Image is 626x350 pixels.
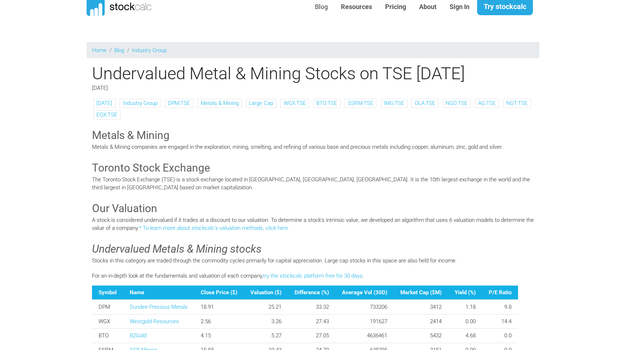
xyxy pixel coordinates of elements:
[415,100,435,106] a: OLA:TSE
[288,329,335,343] td: 27.05
[92,201,534,216] h3: Our Valuation
[87,63,539,84] h1: Undervalued Metal & Mining Stocks on TSE [DATE]
[284,100,306,106] a: WGX:TSE
[92,329,123,343] td: BTO
[201,100,239,106] a: Metals & Mining
[132,47,167,54] a: Industry Group
[87,42,539,58] nav: breadcrumb
[478,100,496,106] a: AG:TSE
[92,272,534,280] p: For an in-depth look at the fundamentals and valuation of each company, .
[448,286,482,300] th: Yield (%)
[384,100,404,106] a: IMG:TSE
[194,329,244,343] td: 4.15
[335,300,394,314] td: 733206
[506,100,528,106] a: NGT:TSE
[96,100,112,106] a: [DATE]
[448,300,482,314] td: 1.18
[316,100,337,106] a: BTO:TSE
[482,300,518,314] td: 9.8
[130,304,188,310] a: Dundee Precious Metals
[92,300,123,314] td: DPM
[168,100,190,106] a: DPM:TSE
[143,225,289,231] a: To learn more about stockcalc’s valuation methods, click here.
[92,216,534,232] p: A stock is considered undervalued if it trades at a discount to our valuation. To determine a sto...
[394,286,448,300] th: Market Cap ($M)
[394,329,448,343] td: 5432
[394,300,448,314] td: 3412
[92,176,534,192] p: The Toronto Stock Exchange (TSE) is a stock exchange located in [GEOGRAPHIC_DATA], [GEOGRAPHIC_DA...
[130,318,179,325] a: Westgold Resources
[482,329,518,343] td: 0.0
[288,286,335,300] th: Difference (%)
[348,100,373,106] a: SSRM:TSE
[263,273,363,279] a: try the stockcalc platform free for 30 days
[96,111,117,118] a: EQX:TSE
[92,286,123,300] th: Symbol
[92,160,534,176] h3: Toronto Stock Exchange
[335,286,394,300] th: Average Vol (30D)
[448,314,482,329] td: 0.00
[482,314,518,329] td: 14.4
[92,128,534,143] h3: Metals & Mining
[92,241,534,257] h3: Undervalued Metals & Mining stocks
[288,300,335,314] td: 33.32
[123,100,158,106] a: Industry Group
[446,100,468,106] a: NGD:TSE
[394,314,448,329] td: 2414
[335,314,394,329] td: 191627
[288,314,335,329] td: 27.43
[448,329,482,343] td: 4.68
[92,47,107,54] a: Home
[194,286,244,300] th: Close Price ($)
[92,85,108,91] span: [DATE]
[194,314,244,329] td: 2.56
[482,286,518,300] th: P/E Ratio
[244,329,288,343] td: 5.27
[335,329,394,343] td: 4636461
[244,286,288,300] th: Valuation ($)
[92,143,534,151] p: Metals & Mining companies are engaged in the exploration, mining, smelting, and refining of vario...
[244,314,288,329] td: 3.26
[249,100,273,106] a: Large Cap
[92,257,534,265] p: Stocks in this category are traded through the commodity cycles primarily for capital appreciatio...
[92,314,123,329] td: WGX
[194,300,244,314] td: 18.91
[244,300,288,314] td: 25.21
[123,286,194,300] th: Name
[130,332,146,339] a: B2Gold
[114,47,124,54] a: Blog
